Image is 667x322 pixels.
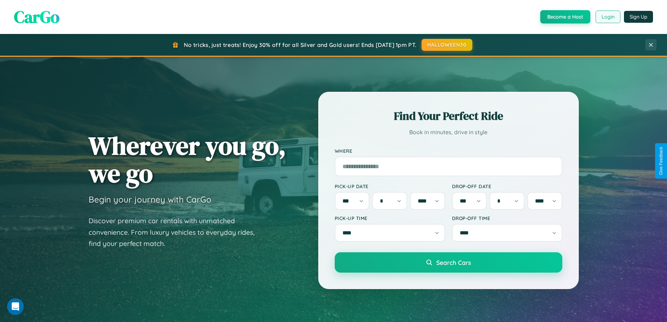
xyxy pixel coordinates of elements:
[335,183,445,189] label: Pick-up Date
[540,10,590,23] button: Become a Host
[452,183,562,189] label: Drop-off Date
[335,252,562,273] button: Search Cars
[452,215,562,221] label: Drop-off Time
[659,147,663,175] div: Give Feedback
[14,5,60,28] span: CarGo
[422,39,472,51] button: HALLOWEEN30
[89,194,211,205] h3: Begin your journey with CarGo
[89,132,286,187] h1: Wherever you go, we go
[335,215,445,221] label: Pick-up Time
[335,148,562,154] label: Where
[436,259,471,266] span: Search Cars
[624,11,653,23] button: Sign Up
[335,108,562,124] h2: Find Your Perfect Ride
[7,298,24,315] iframe: Intercom live chat
[89,215,264,249] p: Discover premium car rentals with unmatched convenience. From luxury vehicles to everyday rides, ...
[335,127,562,137] p: Book in minutes, drive in style
[596,11,620,23] button: Login
[184,41,416,48] span: No tricks, just treats! Enjoy 30% off for all Silver and Gold users! Ends [DATE] 1pm PT.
